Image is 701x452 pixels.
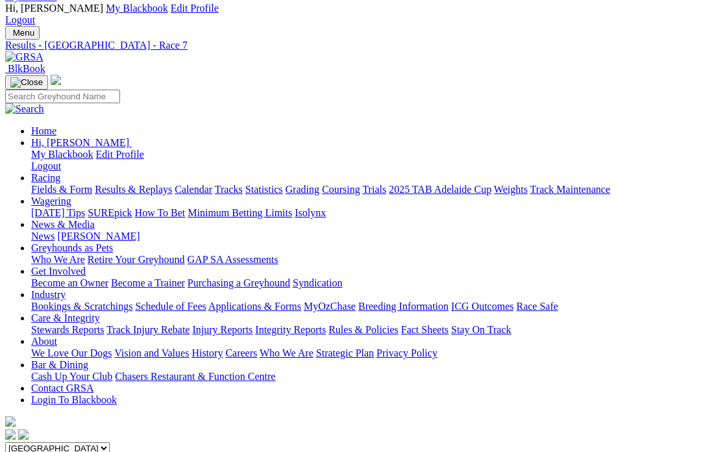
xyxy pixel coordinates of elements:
a: Edit Profile [96,149,144,160]
a: Trials [362,184,386,195]
div: About [31,347,696,359]
img: Close [10,77,43,88]
a: Retire Your Greyhound [88,254,185,265]
a: Logout [5,14,35,25]
a: Applications & Forms [208,301,301,312]
div: Wagering [31,207,696,219]
a: History [191,347,223,358]
div: Industry [31,301,696,312]
a: Home [31,125,56,136]
a: Greyhounds as Pets [31,242,113,253]
img: facebook.svg [5,429,16,440]
div: News & Media [31,231,696,242]
a: SUREpick [88,207,132,218]
a: Become an Owner [31,277,108,288]
a: Who We Are [31,254,85,265]
a: Rules & Policies [328,324,399,335]
a: Wagering [31,195,71,207]
a: Hi, [PERSON_NAME] [31,137,132,148]
a: Logout [31,160,61,171]
a: Schedule of Fees [135,301,206,312]
img: Search [5,103,44,115]
a: Integrity Reports [255,324,326,335]
img: logo-grsa-white.png [51,75,61,85]
a: Results - [GEOGRAPHIC_DATA] - Race 7 [5,40,696,51]
a: Cash Up Your Club [31,371,112,382]
div: Get Involved [31,277,696,289]
a: About [31,336,57,347]
div: Greyhounds as Pets [31,254,696,266]
a: My Blackbook [106,3,168,14]
img: twitter.svg [18,429,29,440]
a: Fact Sheets [401,324,449,335]
a: GAP SA Assessments [188,254,278,265]
a: Breeding Information [358,301,449,312]
a: Contact GRSA [31,383,93,394]
a: Track Maintenance [530,184,610,195]
a: Who We Are [260,347,314,358]
a: How To Bet [135,207,186,218]
a: Calendar [175,184,212,195]
a: Chasers Restaurant & Function Centre [115,371,275,382]
a: Results & Replays [95,184,172,195]
a: Statistics [245,184,283,195]
a: Privacy Policy [376,347,437,358]
a: Careers [225,347,257,358]
div: Care & Integrity [31,324,696,336]
img: GRSA [5,51,43,63]
a: Weights [494,184,528,195]
a: Injury Reports [192,324,252,335]
a: Isolynx [295,207,326,218]
button: Toggle navigation [5,75,48,90]
a: Fields & Form [31,184,92,195]
a: Stewards Reports [31,324,104,335]
a: Industry [31,289,66,300]
a: Coursing [322,184,360,195]
a: Become a Trainer [111,277,185,288]
a: [PERSON_NAME] [57,231,140,242]
a: Get Involved [31,266,86,277]
a: Grading [286,184,319,195]
span: Menu [13,28,34,38]
a: My Blackbook [31,149,93,160]
a: We Love Our Dogs [31,347,112,358]
span: Hi, [PERSON_NAME] [5,3,103,14]
a: Stay On Track [451,324,511,335]
a: Edit Profile [171,3,219,14]
a: News [31,231,55,242]
a: MyOzChase [304,301,356,312]
img: logo-grsa-white.png [5,416,16,427]
div: Bar & Dining [31,371,696,383]
a: [DATE] Tips [31,207,85,218]
a: Purchasing a Greyhound [188,277,290,288]
a: Care & Integrity [31,312,100,323]
div: Hi, [PERSON_NAME] [31,149,696,172]
a: Tracks [215,184,243,195]
a: Syndication [293,277,342,288]
a: BlkBook [5,63,45,74]
span: Hi, [PERSON_NAME] [31,137,129,148]
a: Login To Blackbook [31,394,117,405]
a: Track Injury Rebate [106,324,190,335]
a: Vision and Values [114,347,189,358]
a: Bookings & Scratchings [31,301,132,312]
a: News & Media [31,219,95,230]
div: My Account [5,3,696,26]
a: Race Safe [516,301,558,312]
button: Toggle navigation [5,26,40,40]
div: Racing [31,184,696,195]
a: Minimum Betting Limits [188,207,292,218]
input: Search [5,90,120,103]
a: Racing [31,172,60,183]
span: BlkBook [8,63,45,74]
a: Strategic Plan [316,347,374,358]
a: Bar & Dining [31,359,88,370]
a: 2025 TAB Adelaide Cup [389,184,491,195]
a: ICG Outcomes [451,301,513,312]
